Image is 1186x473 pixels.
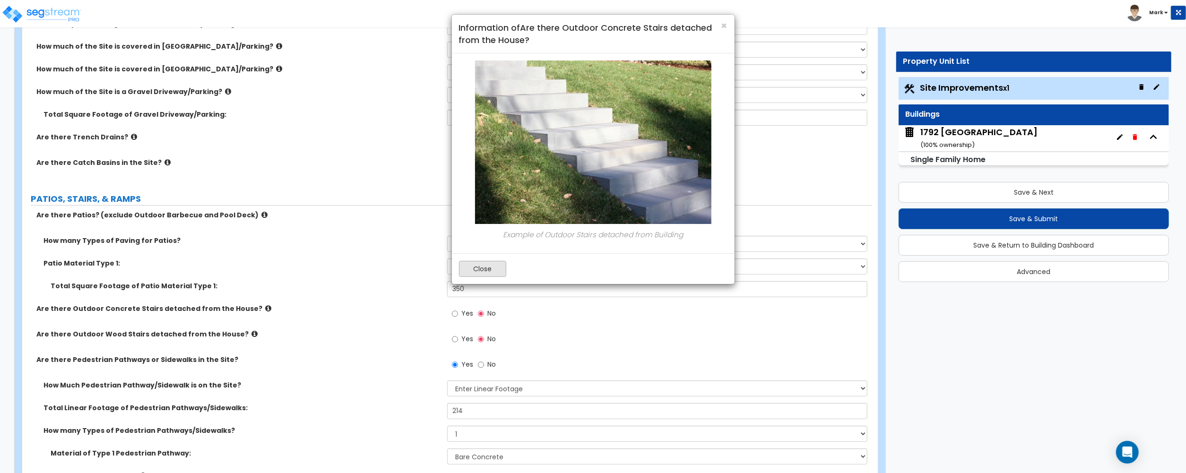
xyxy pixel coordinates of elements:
[475,60,711,224] img: stair1.jpg
[459,22,727,46] h4: Information of Are there Outdoor Concrete Stairs detached from the House?
[721,21,727,31] button: Close
[503,230,683,240] em: Example of Outdoor Stairs detached from Building
[459,261,506,277] button: Close
[721,19,727,33] span: ×
[1116,441,1139,464] div: Open Intercom Messenger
